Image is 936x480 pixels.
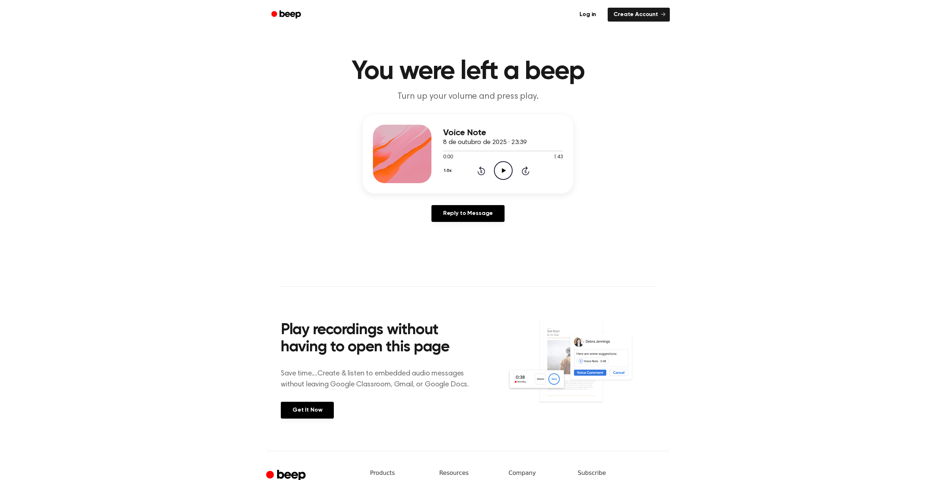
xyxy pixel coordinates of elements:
h6: Subscribe [578,469,670,477]
a: Get It Now [281,402,334,419]
h6: Products [370,469,427,477]
button: 1.0x [443,165,454,177]
a: Log in [572,6,603,23]
span: 0:00 [443,154,453,161]
a: Beep [266,8,307,22]
a: Reply to Message [431,205,505,222]
a: Create Account [608,8,670,22]
p: Save time....Create & listen to embedded audio messages without leaving Google Classroom, Gmail, ... [281,368,478,390]
p: Turn up your volume and press play. [328,91,608,103]
h6: Resources [439,469,497,477]
span: 8 de outubro de 2025 · 23:39 [443,139,527,146]
h6: Company [509,469,566,477]
img: Voice Comments on Docs and Recording Widget [507,320,655,418]
h3: Voice Note [443,128,563,138]
h2: Play recordings without having to open this page [281,322,478,356]
span: 1:43 [554,154,563,161]
h1: You were left a beep [281,58,655,85]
